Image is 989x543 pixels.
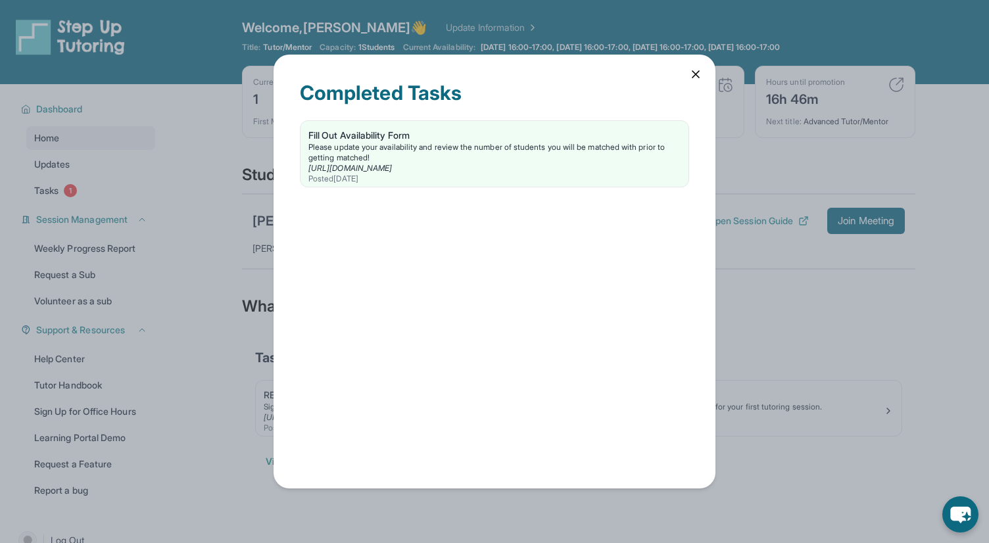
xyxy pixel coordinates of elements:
[300,81,689,120] div: Completed Tasks
[308,129,681,142] div: Fill Out Availability Form
[308,142,681,163] div: Please update your availability and review the number of students you will be matched with prior ...
[301,121,688,187] a: Fill Out Availability FormPlease update your availability and review the number of students you w...
[308,163,392,173] a: [URL][DOMAIN_NAME]
[308,174,681,184] div: Posted [DATE]
[942,496,978,532] button: chat-button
